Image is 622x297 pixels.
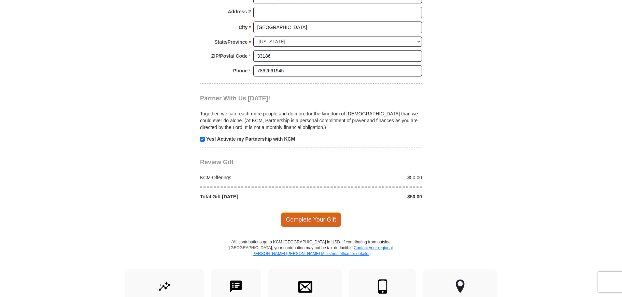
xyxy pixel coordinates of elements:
[233,66,248,75] strong: Phone
[311,193,426,200] div: $50.00
[311,174,426,181] div: $50.00
[206,136,295,142] strong: Yes! Activate my Partnership with KCM
[197,174,311,181] div: KCM Offerings
[197,193,311,200] div: Total Gift [DATE]
[200,95,270,102] span: Partner With Us [DATE]!
[200,110,422,131] p: Together, we can reach more people and do more for the kingdom of [DEMOGRAPHIC_DATA] than we coul...
[298,279,312,294] img: envelope.svg
[214,37,248,47] strong: State/Province
[229,279,243,294] img: text-to-give.svg
[200,159,234,166] span: Review Gift
[211,51,248,61] strong: ZIP/Postal Code
[455,279,465,294] img: other-region
[229,239,393,269] p: (All contributions go to KCM [GEOGRAPHIC_DATA] in USD. If contributing from outside [GEOGRAPHIC_D...
[376,279,390,294] img: mobile.svg
[251,245,393,256] a: Contact your regional [PERSON_NAME] [PERSON_NAME] Ministries office for details.
[281,212,341,227] span: Complete Your Gift
[228,7,251,16] strong: Address 2
[239,23,248,32] strong: City
[157,279,172,294] img: give-by-stock.svg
